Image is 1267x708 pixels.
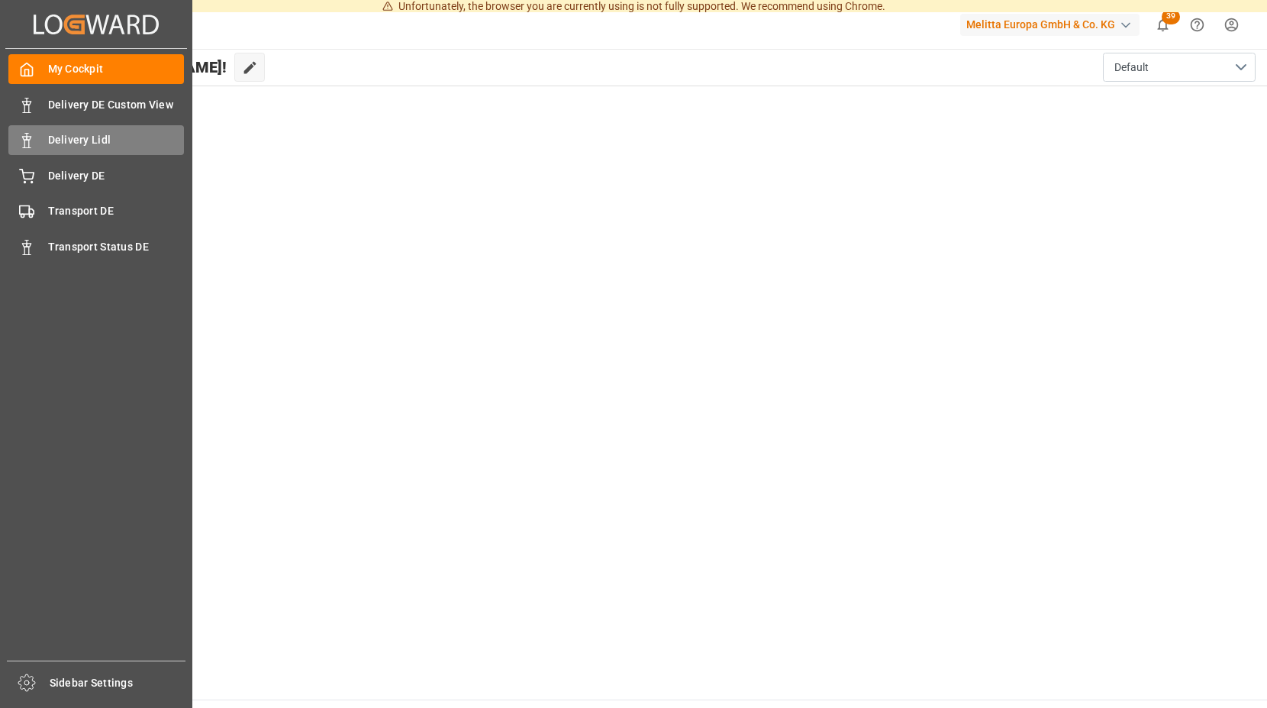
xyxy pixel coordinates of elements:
[1162,9,1180,24] span: 39
[960,10,1146,39] button: Melitta Europa GmbH & Co. KG
[1103,53,1256,82] button: open menu
[48,203,185,219] span: Transport DE
[1114,60,1149,76] span: Default
[8,54,184,84] a: My Cockpit
[48,61,185,77] span: My Cockpit
[48,132,185,148] span: Delivery Lidl
[48,239,185,255] span: Transport Status DE
[8,160,184,190] a: Delivery DE
[50,675,186,691] span: Sidebar Settings
[8,231,184,261] a: Transport Status DE
[1146,8,1180,42] button: show 39 new notifications
[48,97,185,113] span: Delivery DE Custom View
[960,14,1140,36] div: Melitta Europa GmbH & Co. KG
[1180,8,1214,42] button: Help Center
[8,196,184,226] a: Transport DE
[8,89,184,119] a: Delivery DE Custom View
[48,168,185,184] span: Delivery DE
[8,125,184,155] a: Delivery Lidl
